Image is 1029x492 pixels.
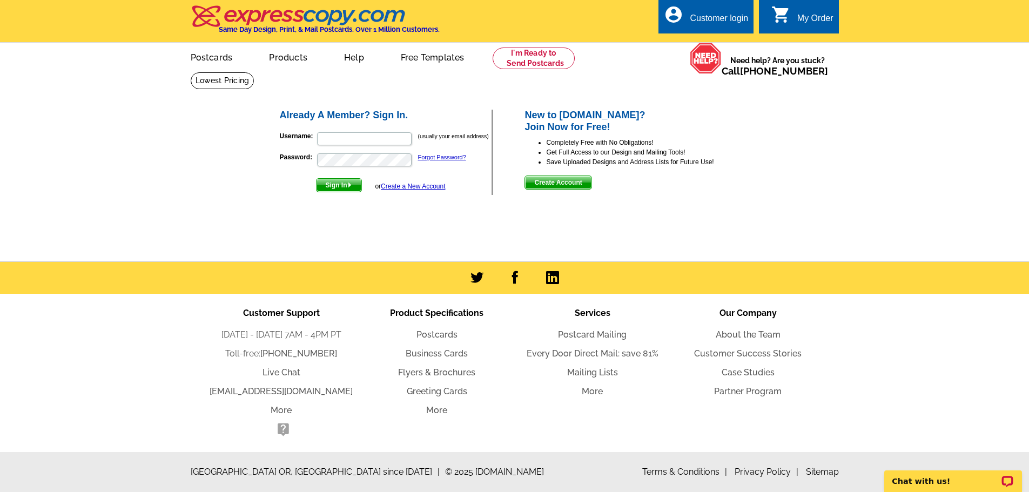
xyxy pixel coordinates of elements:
[406,348,468,359] a: Business Cards
[416,329,458,340] a: Postcards
[407,386,467,396] a: Greeting Cards
[260,348,337,359] a: [PHONE_NUMBER]
[243,308,320,318] span: Customer Support
[219,25,440,33] h4: Same Day Design, Print, & Mail Postcards. Over 1 Million Customers.
[722,65,828,77] span: Call
[771,12,833,25] a: shopping_cart My Order
[426,405,447,415] a: More
[191,13,440,33] a: Same Day Design, Print, & Mail Postcards. Over 1 Million Customers.
[418,154,466,160] a: Forgot Password?
[527,348,658,359] a: Every Door Direct Mail: save 81%
[445,466,544,478] span: © 2025 [DOMAIN_NAME]
[280,152,316,162] label: Password:
[575,308,610,318] span: Services
[714,386,782,396] a: Partner Program
[252,44,325,69] a: Products
[524,110,751,133] h2: New to [DOMAIN_NAME]? Join Now for Free!
[418,133,489,139] small: (usually your email address)
[806,467,839,477] a: Sitemap
[546,157,751,167] li: Save Uploaded Designs and Address Lists for Future Use!
[173,44,250,69] a: Postcards
[740,65,828,77] a: [PHONE_NUMBER]
[210,386,353,396] a: [EMAIL_ADDRESS][DOMAIN_NAME]
[204,328,359,341] li: [DATE] - [DATE] 7AM - 4PM PT
[719,308,777,318] span: Our Company
[327,44,381,69] a: Help
[664,5,683,24] i: account_circle
[317,179,361,192] span: Sign In
[204,347,359,360] li: Toll-free:
[546,138,751,147] li: Completely Free with No Obligations!
[722,367,775,378] a: Case Studies
[694,348,802,359] a: Customer Success Stories
[316,178,362,192] button: Sign In
[567,367,618,378] a: Mailing Lists
[716,329,781,340] a: About the Team
[390,308,483,318] span: Product Specifications
[558,329,627,340] a: Postcard Mailing
[280,110,492,122] h2: Already A Member? Sign In.
[263,367,300,378] a: Live Chat
[735,467,798,477] a: Privacy Policy
[690,14,748,29] div: Customer login
[642,467,727,477] a: Terms & Conditions
[271,405,292,415] a: More
[381,183,445,190] a: Create a New Account
[722,55,833,77] span: Need help? Are you stuck?
[797,14,833,29] div: My Order
[877,458,1029,492] iframe: LiveChat chat widget
[690,43,722,74] img: help
[347,183,352,187] img: button-next-arrow-white.png
[525,176,591,189] span: Create Account
[546,147,751,157] li: Get Full Access to our Design and Mailing Tools!
[280,131,316,141] label: Username:
[771,5,791,24] i: shopping_cart
[384,44,482,69] a: Free Templates
[398,367,475,378] a: Flyers & Brochures
[664,12,748,25] a: account_circle Customer login
[524,176,591,190] button: Create Account
[375,181,445,191] div: or
[582,386,603,396] a: More
[191,466,440,478] span: [GEOGRAPHIC_DATA] OR, [GEOGRAPHIC_DATA] since [DATE]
